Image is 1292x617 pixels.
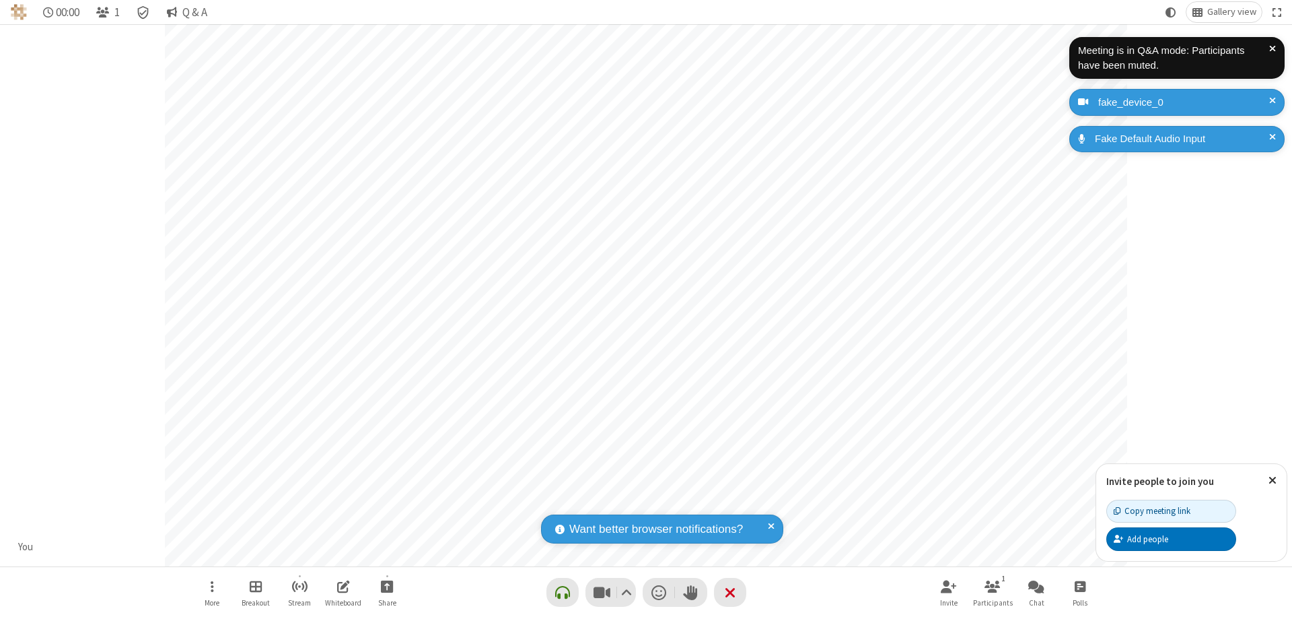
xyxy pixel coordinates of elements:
div: Timer [38,2,85,22]
button: Connect your audio [546,578,579,607]
button: Open chat [1016,573,1056,612]
button: Using system theme [1160,2,1182,22]
span: Q & A [182,6,207,19]
div: Meeting is in Q&A mode: Participants have been muted. [1078,43,1269,73]
span: 00:00 [56,6,79,19]
button: Video setting [617,578,635,607]
span: 1 [114,6,120,19]
button: Stop video (⌘+Shift+V) [585,578,636,607]
div: Copy meeting link [1114,505,1190,517]
button: Start sharing [367,573,407,612]
button: Q & A [161,2,213,22]
button: Copy meeting link [1106,500,1236,523]
img: QA Selenium DO NOT DELETE OR CHANGE [11,4,27,20]
label: Invite people to join you [1106,475,1214,488]
span: Chat [1029,599,1044,607]
span: Gallery view [1207,7,1256,18]
span: Want better browser notifications? [569,521,743,538]
span: More [205,599,219,607]
button: Add people [1106,527,1236,550]
span: Polls [1073,599,1087,607]
button: End or leave meeting [714,578,746,607]
button: Invite participants (⌘+Shift+I) [929,573,969,612]
button: Open poll [1060,573,1100,612]
div: Fake Default Audio Input [1090,131,1275,147]
div: You [13,540,38,555]
button: Open participant list [90,2,125,22]
div: fake_device_0 [1093,95,1275,110]
button: Open participant list [972,573,1013,612]
button: Start streaming [279,573,320,612]
button: Change layout [1186,2,1262,22]
div: Meeting details Encryption enabled [131,2,156,22]
button: Raise hand [675,578,707,607]
button: Close popover [1258,464,1287,497]
span: Invite [940,599,958,607]
button: Manage Breakout Rooms [236,573,276,612]
span: Participants [973,599,1013,607]
button: Open menu [192,573,232,612]
button: Fullscreen [1267,2,1287,22]
span: Share [378,599,396,607]
span: Whiteboard [325,599,361,607]
span: Breakout [242,599,270,607]
span: Stream [288,599,311,607]
button: Open shared whiteboard [323,573,363,612]
button: Send a reaction [643,578,675,607]
div: 1 [998,573,1009,585]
